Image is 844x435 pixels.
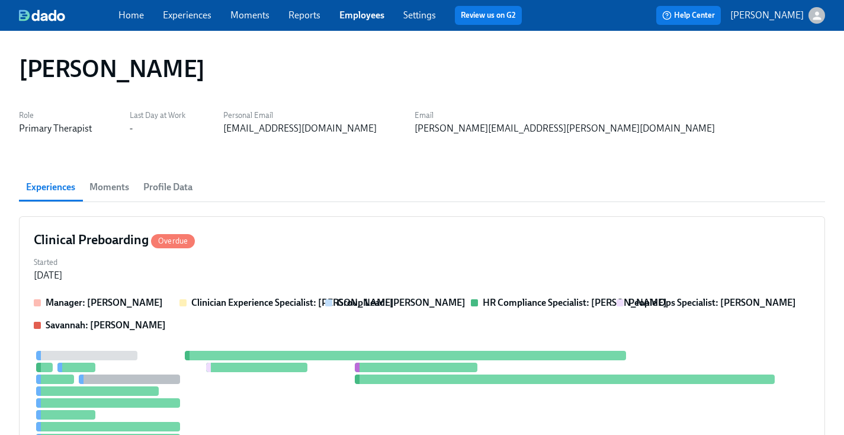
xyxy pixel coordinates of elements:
[415,122,715,135] div: [PERSON_NAME][EMAIL_ADDRESS][PERSON_NAME][DOMAIN_NAME]
[337,297,466,308] strong: Group Lead: [PERSON_NAME]
[339,9,384,21] a: Employees
[163,9,211,21] a: Experiences
[46,297,163,308] strong: Manager: [PERSON_NAME]
[19,55,205,83] h1: [PERSON_NAME]
[46,319,166,331] strong: Savannah: [PERSON_NAME]
[730,9,804,22] p: [PERSON_NAME]
[34,269,62,282] div: [DATE]
[130,122,133,135] div: -
[118,9,144,21] a: Home
[130,109,185,122] label: Last Day at Work
[403,9,436,21] a: Settings
[223,109,377,122] label: Personal Email
[143,179,192,196] span: Profile Data
[89,179,129,196] span: Moments
[151,236,195,245] span: Overdue
[628,297,796,308] strong: People Ops Specialist: [PERSON_NAME]
[662,9,715,21] span: Help Center
[230,9,269,21] a: Moments
[19,9,65,21] img: dado
[19,109,92,122] label: Role
[483,297,667,308] strong: HR Compliance Specialist: [PERSON_NAME]
[461,9,516,21] a: Review us on G2
[455,6,522,25] button: Review us on G2
[288,9,320,21] a: Reports
[19,9,118,21] a: dado
[34,256,62,269] label: Started
[415,109,715,122] label: Email
[191,297,394,308] strong: Clinician Experience Specialist: [PERSON_NAME]
[19,122,92,135] div: Primary Therapist
[26,179,75,196] span: Experiences
[223,122,377,135] div: [EMAIL_ADDRESS][DOMAIN_NAME]
[730,7,825,24] button: [PERSON_NAME]
[34,231,195,249] h4: Clinical Preboarding
[656,6,721,25] button: Help Center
